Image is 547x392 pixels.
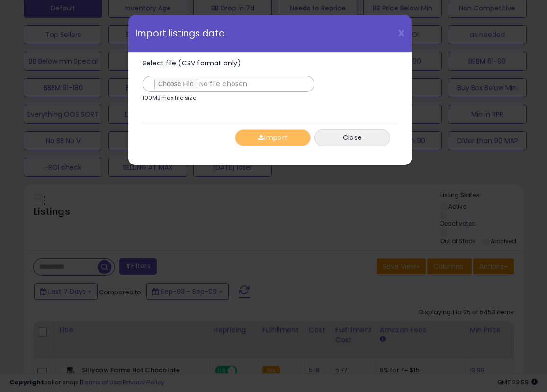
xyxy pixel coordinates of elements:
span: Import listings data [135,29,225,38]
button: Import [235,129,311,146]
span: X [398,27,404,40]
p: 100MB max file size [143,95,196,100]
span: Select file (CSV format only) [143,58,241,68]
button: Close [314,129,390,146]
